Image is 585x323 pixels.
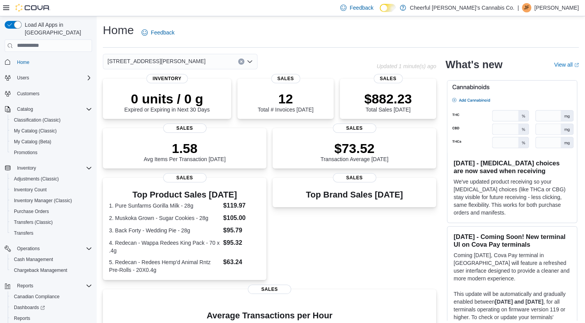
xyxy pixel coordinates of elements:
[14,244,92,253] span: Operations
[364,91,412,113] div: Total Sales [DATE]
[495,299,543,305] strong: [DATE] and [DATE]
[454,159,571,175] h3: [DATE] - [MEDICAL_DATA] choices are now saved when receiving
[17,75,29,81] span: Users
[8,228,95,239] button: Transfers
[109,214,220,222] dt: 2. Muskoka Grown - Sugar Cookies - 28g
[14,105,36,114] button: Catalog
[8,254,95,265] button: Cash Management
[125,91,210,113] div: Expired or Expiring in Next 30 Days
[14,89,43,98] a: Customers
[2,243,95,254] button: Operations
[138,25,177,40] a: Feedback
[14,244,43,253] button: Operations
[109,239,220,254] dt: 4. Redecan - Wappa Redees King Pack - 70 x .4g
[2,280,95,291] button: Reports
[107,57,206,66] span: [STREET_ADDRESS][PERSON_NAME]
[223,238,260,247] dd: $95.32
[14,281,36,290] button: Reports
[534,3,579,12] p: [PERSON_NAME]
[8,115,95,125] button: Classification (Classic)
[144,141,226,156] p: 1.58
[8,206,95,217] button: Purchase Orders
[11,218,56,227] a: Transfers (Classic)
[11,266,70,275] a: Chargeback Management
[454,251,571,282] p: Coming [DATE], Cova Pay terminal in [GEOGRAPHIC_DATA] will feature a refreshed user interface des...
[11,314,33,323] a: Reports
[11,174,62,184] a: Adjustments (Classic)
[522,3,531,12] div: Jason Fitzpatrick
[8,136,95,147] button: My Catalog (Beta)
[454,178,571,216] p: We've updated product receiving so your [MEDICAL_DATA] choices (like THCa or CBG) stay visible fo...
[14,58,32,67] a: Home
[11,229,36,238] a: Transfers
[2,72,95,83] button: Users
[14,163,39,173] button: Inventory
[151,29,174,36] span: Feedback
[11,185,92,194] span: Inventory Count
[163,173,206,182] span: Sales
[380,4,396,12] input: Dark Mode
[248,285,291,294] span: Sales
[163,124,206,133] span: Sales
[17,246,40,252] span: Operations
[17,59,29,65] span: Home
[8,174,95,184] button: Adjustments (Classic)
[14,57,92,67] span: Home
[11,314,92,323] span: Reports
[333,124,376,133] span: Sales
[8,302,95,313] a: Dashboards
[223,258,260,267] dd: $63.24
[8,291,95,302] button: Canadian Compliance
[17,106,33,112] span: Catalog
[14,294,60,300] span: Canadian Compliance
[2,57,95,68] button: Home
[14,267,67,273] span: Chargeback Management
[22,21,92,36] span: Load All Apps in [GEOGRAPHIC_DATA]
[14,198,72,204] span: Inventory Manager (Classic)
[147,74,188,83] span: Inventory
[109,202,220,210] dt: 1. Pure Sunfarms Gorilla Milk - 28g
[17,283,33,289] span: Reports
[445,58,502,71] h2: What's new
[11,115,64,125] a: Classification (Classic)
[14,149,38,156] span: Promotions
[8,265,95,276] button: Chargeback Management
[11,148,92,157] span: Promotions
[238,58,244,65] button: Clear input
[14,219,53,225] span: Transfers (Classic)
[144,141,226,162] div: Avg Items Per Transaction [DATE]
[2,163,95,174] button: Inventory
[11,126,60,136] a: My Catalog (Classic)
[14,89,92,98] span: Customers
[11,115,92,125] span: Classification (Classic)
[11,292,92,301] span: Canadian Compliance
[11,292,63,301] a: Canadian Compliance
[14,128,57,134] span: My Catalog (Classic)
[14,187,47,193] span: Inventory Count
[321,141,389,162] div: Transaction Average [DATE]
[14,304,45,311] span: Dashboards
[17,165,36,171] span: Inventory
[524,3,529,12] span: JF
[11,148,41,157] a: Promotions
[14,73,92,82] span: Users
[11,303,92,312] span: Dashboards
[11,185,50,194] a: Inventory Count
[11,137,55,146] a: My Catalog (Beta)
[8,147,95,158] button: Promotions
[14,139,51,145] span: My Catalog (Beta)
[8,217,95,228] button: Transfers (Classic)
[14,117,61,123] span: Classification (Classic)
[410,3,514,12] p: Cheerful [PERSON_NAME]'s Cannabis Co.
[109,258,220,274] dt: 5. Redecan - Redees Hemp'd Animal Rntz Pre-Rolls - 20X0.4g
[454,233,571,248] h3: [DATE] - Coming Soon! New terminal UI on Cova Pay terminals
[14,176,59,182] span: Adjustments (Classic)
[2,88,95,99] button: Customers
[109,190,260,199] h3: Top Product Sales [DATE]
[258,91,313,107] p: 12
[15,4,50,12] img: Cova
[2,104,95,115] button: Catalog
[574,63,579,67] svg: External link
[271,74,300,83] span: Sales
